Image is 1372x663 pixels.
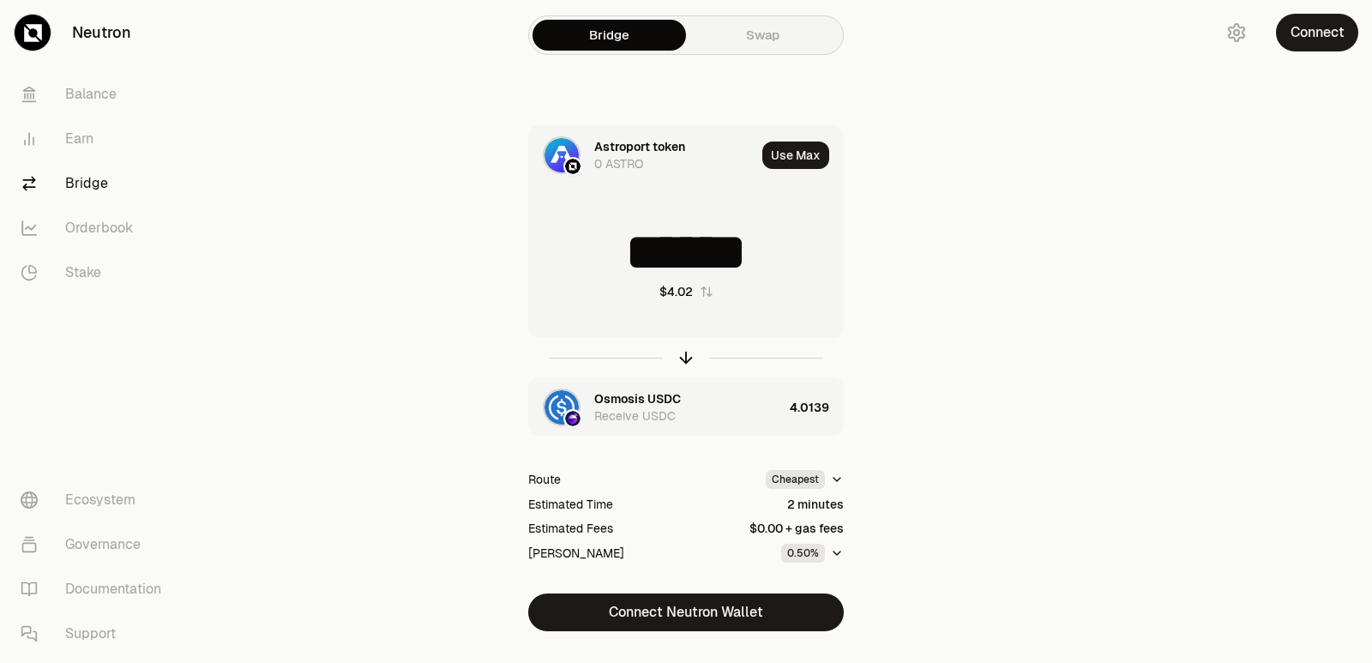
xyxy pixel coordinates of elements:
[594,407,676,425] div: Receive USDC
[7,612,185,656] a: Support
[766,470,825,489] div: Cheapest
[545,390,579,425] img: USDC Logo
[7,522,185,567] a: Governance
[686,20,839,51] a: Swap
[7,117,185,161] a: Earn
[528,496,613,513] div: Estimated Time
[7,161,185,206] a: Bridge
[762,142,829,169] button: Use Max
[7,250,185,295] a: Stake
[659,283,713,300] button: $4.02
[528,594,844,631] button: Connect Neutron Wallet
[533,20,686,51] a: Bridge
[594,138,685,155] div: Astroport token
[594,155,643,172] div: 0 ASTRO
[565,159,581,174] img: Neutron Logo
[659,283,693,300] div: $4.02
[528,520,613,537] div: Estimated Fees
[787,496,844,513] div: 2 minutes
[7,567,185,612] a: Documentation
[781,544,825,563] div: 0.50%
[565,411,581,426] img: Osmosis Logo
[7,206,185,250] a: Orderbook
[594,390,681,407] div: Osmosis USDC
[528,545,624,562] div: [PERSON_NAME]
[7,72,185,117] a: Balance
[529,378,783,437] div: USDC LogoOsmosis LogoOsmosis USDCReceive USDC
[528,471,561,488] div: Route
[529,378,843,437] button: USDC LogoOsmosis LogoOsmosis USDCReceive USDC4.0139
[1276,14,1358,51] button: Connect
[529,126,755,184] div: ASTRO LogoNeutron LogoAstroport token0 ASTRO
[766,470,844,489] button: Cheapest
[7,478,185,522] a: Ecosystem
[749,520,844,537] div: $0.00 + gas fees
[781,544,844,563] button: 0.50%
[790,378,843,437] div: 4.0139
[545,138,579,172] img: ASTRO Logo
